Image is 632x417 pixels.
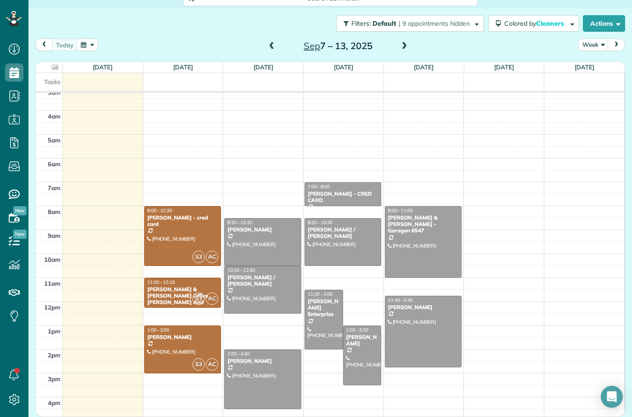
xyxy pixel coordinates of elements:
button: today [52,39,78,51]
span: AC [206,293,218,305]
a: [DATE] [414,63,434,71]
div: [PERSON_NAME] & [PERSON_NAME] Office [PERSON_NAME] And Newmam [147,286,218,313]
div: [PERSON_NAME] [227,226,298,233]
span: 10:30 - 12:30 [227,267,255,273]
div: [PERSON_NAME] Enterprise [307,298,340,318]
span: Default [372,19,397,28]
a: [DATE] [173,63,193,71]
span: New [13,230,27,239]
div: [PERSON_NAME] / [PERSON_NAME] [227,274,298,287]
button: Week [578,39,609,51]
a: [DATE] [575,63,594,71]
span: 10am [44,256,61,263]
span: 11am [44,280,61,287]
span: 9am [48,232,61,239]
span: 8:30 - 10:30 [308,220,333,225]
button: Actions [583,15,625,32]
span: S3 [192,293,205,305]
span: 8am [48,208,61,215]
button: Filters: Default | 9 appointments hidden [336,15,484,32]
span: Filters: [351,19,371,28]
span: 5am [48,136,61,144]
span: S3 [192,251,205,263]
span: AC [206,358,218,371]
span: 2pm [48,351,61,359]
a: [DATE] [494,63,514,71]
span: 8:00 - 10:30 [147,208,172,214]
button: Colored byCleaners [488,15,579,32]
span: 1:00 - 3:00 [147,327,169,333]
span: 4pm [48,399,61,406]
span: 8:00 - 11:00 [388,208,413,214]
button: prev [35,39,53,51]
span: 12pm [44,304,61,311]
h2: 7 – 13, 2025 [281,41,395,51]
div: [PERSON_NAME] [227,358,298,364]
span: 7:00 - 8:00 [308,184,330,190]
a: Filters: Default | 9 appointments hidden [332,15,484,32]
a: [DATE] [254,63,273,71]
a: [DATE] [334,63,354,71]
span: 11:30 - 2:00 [308,291,333,297]
span: 11:00 - 12:15 [147,279,175,285]
span: 2:00 - 4:30 [227,351,249,357]
div: [PERSON_NAME] - CRED CARD [307,191,378,204]
span: 1:00 - 3:30 [346,327,368,333]
span: Cleaners [536,19,565,28]
div: [PERSON_NAME] / [PERSON_NAME] [307,226,378,240]
span: 6am [48,160,61,168]
div: [PERSON_NAME] [388,304,459,310]
div: [PERSON_NAME] - cred card [147,214,218,228]
span: AC [206,251,218,263]
span: New [13,206,27,215]
span: 7am [48,184,61,192]
span: 4am [48,113,61,120]
span: 8:30 - 10:30 [227,220,252,225]
span: Tasks [44,78,61,85]
span: S3 [192,358,205,371]
a: [DATE] [93,63,113,71]
span: 1pm [48,327,61,335]
div: Open Intercom Messenger [601,386,623,408]
span: 3pm [48,375,61,383]
span: Sep [304,40,320,51]
button: next [608,39,625,51]
div: [PERSON_NAME] & [PERSON_NAME] - Garagen 6547 [388,214,459,234]
span: 11:45 - 2:45 [388,297,413,303]
div: [PERSON_NAME] [346,334,379,347]
span: | 9 appointments hidden [399,19,470,28]
div: [PERSON_NAME] [147,334,218,340]
span: Colored by [504,19,567,28]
